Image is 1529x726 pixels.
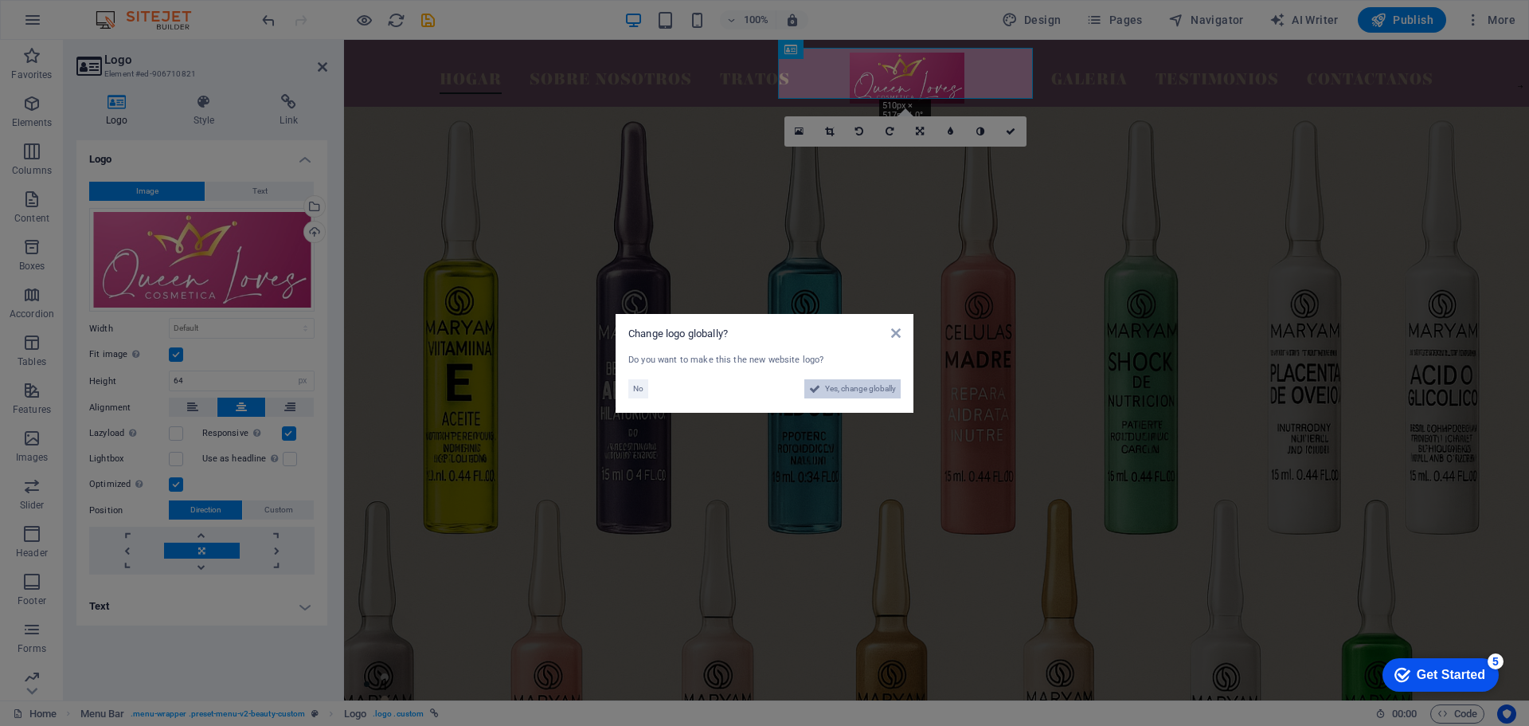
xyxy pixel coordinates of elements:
button: Yes, change globally [804,379,901,398]
span: Change logo globally? [628,328,728,339]
div: 5 [114,3,130,19]
span: No [633,379,643,398]
div: Do you want to make this the new website logo? [628,354,901,367]
div: Get Started [43,18,111,32]
div: Get Started 5 items remaining, 0% complete [9,8,125,41]
button: No [628,379,648,398]
span: Yes, change globally [825,379,896,398]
